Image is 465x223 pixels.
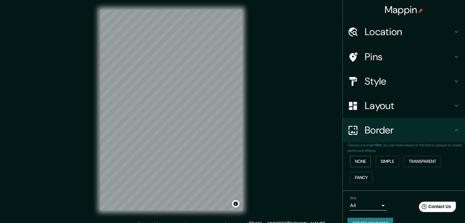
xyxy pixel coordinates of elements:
[404,156,441,167] button: Transparent
[385,4,423,16] h4: Mappin
[350,196,356,201] label: Size
[411,199,458,216] iframe: Help widget launcher
[365,26,453,38] h4: Location
[232,200,239,207] button: Toggle attribution
[350,172,373,183] button: Fancy
[365,75,453,87] h4: Style
[375,143,382,148] b: Hint
[365,100,453,112] h4: Layout
[343,45,465,69] div: Pins
[350,201,387,210] div: A4
[350,156,371,167] button: None
[100,10,242,210] canvas: Map
[418,8,423,13] img: pin-icon.png
[343,118,465,142] div: Border
[343,20,465,44] div: Location
[348,142,465,153] p: Choose a border. : you can make layers of the frame opaque to create some cool effects.
[365,124,453,136] h4: Border
[376,156,399,167] button: Simple
[343,69,465,93] div: Style
[343,93,465,118] div: Layout
[365,51,453,63] h4: Pins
